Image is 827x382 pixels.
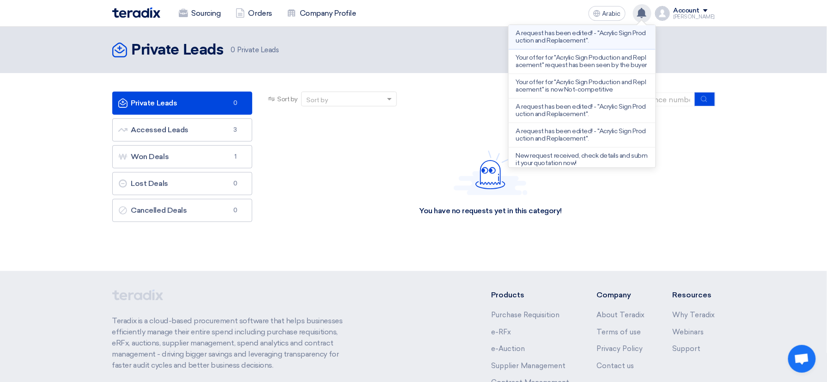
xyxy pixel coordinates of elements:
a: Privacy Policy [597,345,643,353]
a: Contact us [597,362,634,370]
a: Orders [228,3,280,24]
span: Arabic [602,11,621,17]
font: Cancelled Deals [118,206,187,215]
span: 0 [230,99,241,108]
div: [PERSON_NAME] [674,14,715,19]
a: Webinars [673,328,704,336]
a: Cancelled Deals0 [112,199,253,222]
a: e-Auction [491,345,525,353]
a: Supplier Management [491,362,566,370]
a: Sourcing [171,3,228,24]
span: Sort by [277,94,298,104]
li: Resources [673,290,715,301]
font: Orders [249,8,272,19]
a: Open chat [788,345,816,373]
font: Private Leads [118,99,177,107]
a: Lost Deals0 [112,172,253,195]
a: Accessed Leads3 [112,118,253,142]
span: 1 [230,152,241,161]
a: Private Leads0 [112,92,253,115]
li: Company [597,290,645,301]
font: Lost Deals [118,179,168,188]
img: Teradix logo [112,7,160,18]
li: Products [491,290,569,301]
button: Arabic [589,6,626,21]
span: 3 [230,125,241,135]
span: 0 [231,46,235,54]
h2: Private Leads [132,41,224,60]
a: Support [673,345,701,353]
p: A request has been edited! - "Acrylic Sign Production and Replacement". [516,128,648,142]
p: Your offer for "Acrylic Sign Production and Replacement" request has been seen by the buyer [516,54,648,69]
span: 0 [230,179,241,188]
p: Teradix is a cloud-based procurement software that helps businesses efficiently manage their enti... [112,315,353,371]
a: e-RFx [491,328,511,336]
div: Account [674,7,700,15]
font: Private Leads [231,46,279,54]
font: Won Deals [118,152,169,161]
p: Your offer for "Acrylic Sign Production and Replacement" is now Not-competitive [516,79,648,93]
a: Purchase Requisition [491,311,559,319]
span: 0 [230,206,241,215]
img: profile_test.png [655,6,670,21]
font: Accessed Leads [118,125,189,134]
a: Terms of use [597,328,641,336]
font: Sourcing [192,8,221,19]
p: A request has been edited! - "Acrylic Sign Production and Replacement". [516,103,648,118]
a: Won Deals1 [112,145,253,168]
div: Sort by [306,95,328,105]
p: New request received, check details and submit your quotation now! [516,152,648,167]
a: About Teradix [597,311,645,319]
div: You have no requests yet in this category! [419,206,562,216]
font: Company Profile [300,8,356,19]
img: Hello [454,150,528,195]
p: A request has been edited! - "Acrylic Sign Production and Replacement". [516,30,648,44]
a: Why Teradix [673,311,715,319]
